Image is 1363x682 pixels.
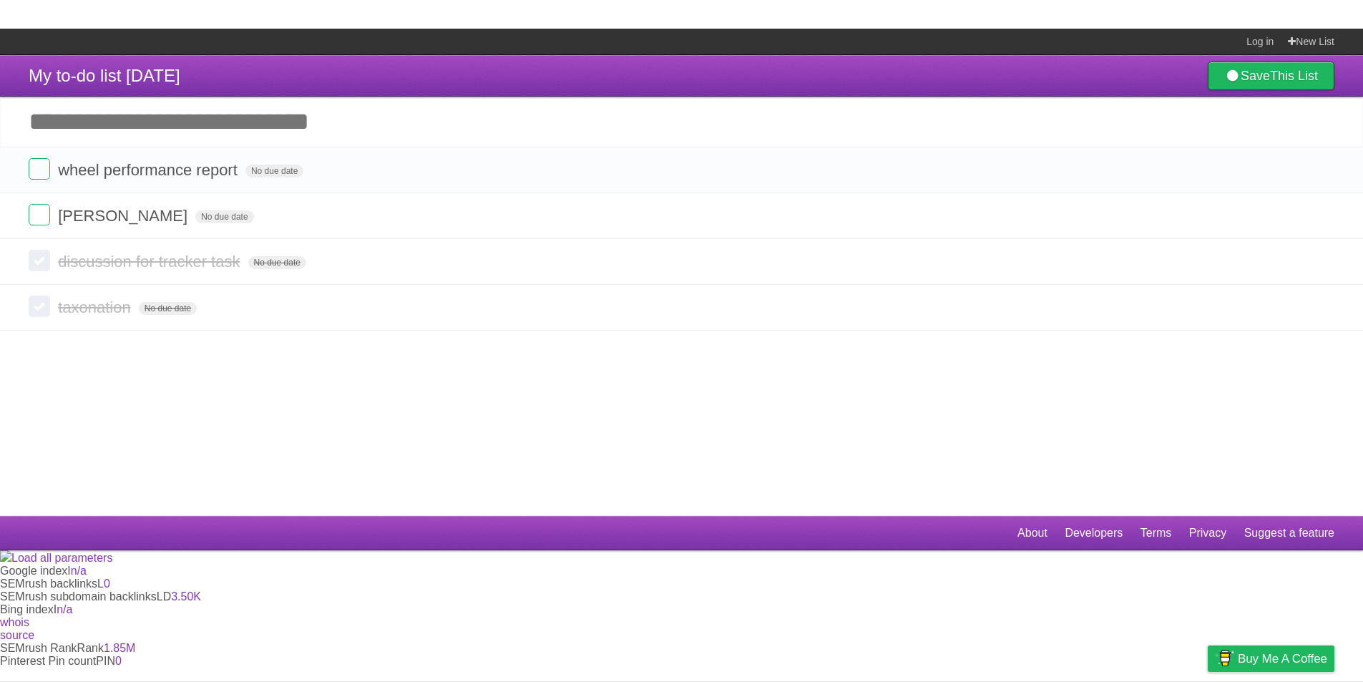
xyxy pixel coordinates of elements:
[1208,62,1334,90] a: SaveThis List
[104,642,135,654] a: 1.85M
[1238,646,1327,671] span: Buy me a coffee
[115,655,122,667] a: 0
[29,296,50,317] label: Done
[1189,520,1226,547] a: Privacy
[104,578,110,590] a: 0
[54,603,57,615] span: I
[157,590,171,603] span: LD
[1215,646,1234,671] img: Buy me a coffee
[248,256,306,269] span: No due date
[29,204,50,225] label: Done
[1017,520,1047,547] a: About
[96,655,115,667] span: PIN
[171,590,201,603] a: 3.50K
[67,565,70,577] span: I
[139,302,197,315] span: No due date
[71,565,87,577] a: n/a
[1140,520,1172,547] a: Terms
[1208,646,1334,672] a: Buy me a coffee
[29,250,50,271] label: Done
[1065,520,1123,547] a: Developers
[97,578,104,590] span: L
[58,298,135,316] span: taxonation
[1244,520,1334,547] a: Suggest a feature
[245,165,303,177] span: No due date
[77,642,104,654] span: Rank
[195,210,253,223] span: No due date
[29,158,50,180] label: Done
[57,603,72,615] a: n/a
[1270,69,1318,83] b: This List
[1246,29,1274,54] a: Log in
[1288,29,1334,54] a: New List
[58,207,191,225] span: [PERSON_NAME]
[58,253,243,271] span: discussion for tracker task
[29,66,180,85] span: My to-do list [DATE]
[58,161,241,179] span: wheel performance report
[11,552,112,564] span: Load all parameters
